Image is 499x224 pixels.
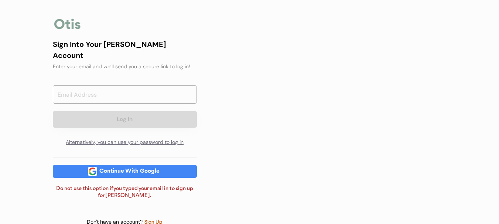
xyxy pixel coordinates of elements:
div: Enter your email and we’ll send you a secure link to log in! [53,63,197,70]
button: Log In [53,111,197,128]
div: Do not use this option if you typed your email in to sign up for [PERSON_NAME]. [53,185,197,200]
div: Continue With Google [97,169,162,174]
div: Sign Into Your [PERSON_NAME] Account [53,39,197,61]
input: Email Address [53,85,197,104]
div: Alternatively, you can use your password to log in [53,135,197,150]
